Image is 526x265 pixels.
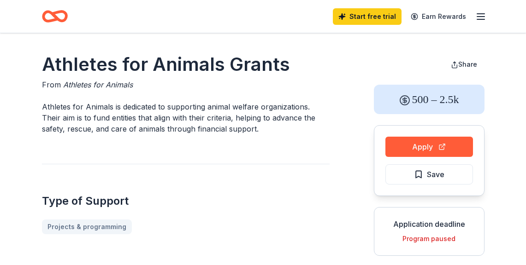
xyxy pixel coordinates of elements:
[427,168,444,180] span: Save
[458,60,477,68] span: Share
[443,55,485,74] button: Share
[42,101,330,134] p: Athletes for Animals is dedicated to supporting animal welfare organizations. Their aim is to fun...
[405,8,472,25] a: Earn Rewards
[333,8,402,25] a: Start free trial
[42,79,330,90] div: From
[385,164,473,184] button: Save
[42,52,330,77] h1: Athletes for Animals Grants
[382,233,477,244] div: Program paused
[42,6,68,27] a: Home
[374,85,485,114] div: 500 – 2.5k
[382,219,477,230] div: Application deadline
[63,80,133,89] span: Athletes for Animals
[42,194,330,208] h2: Type of Support
[385,137,473,157] button: Apply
